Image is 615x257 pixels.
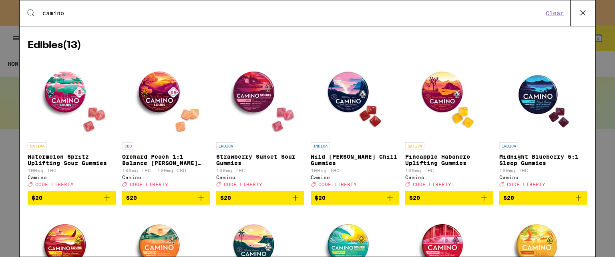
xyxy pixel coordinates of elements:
p: Wild [PERSON_NAME] Chill Gummies [311,153,399,166]
p: SATIVA [405,142,424,149]
p: 100mg THC [499,168,587,173]
span: Hi. Need any help? [5,6,58,12]
button: Add to bag [405,191,493,205]
p: INDICA [499,142,519,149]
span: CODE LIBERTY [35,182,74,187]
p: 100mg THC [28,168,116,173]
a: Open page for Wild Berry Chill Gummies from Camino [311,58,399,191]
span: CODE LIBERTY [413,182,451,187]
p: 100mg THC [216,168,304,173]
p: Midnight Blueberry 5:1 Sleep Gummies [499,153,587,166]
img: Camino - Pineapple Habanero Uplifting Gummies [409,58,489,138]
img: Camino - Watermelon Spritz Uplifting Sour Gummies [32,58,112,138]
span: $20 [503,195,514,201]
span: CODE LIBERTY [318,182,357,187]
img: Camino - Midnight Blueberry 5:1 Sleep Gummies [503,58,583,138]
span: $20 [409,195,420,201]
img: Camino - Wild Berry Chill Gummies [315,58,395,138]
img: Camino - Orchard Peach 1:1 Balance Sours Gummies [126,58,206,138]
a: Open page for Pineapple Habanero Uplifting Gummies from Camino [405,58,493,191]
span: $20 [220,195,231,201]
input: Search for products & categories [42,10,543,17]
button: Add to bag [122,191,210,205]
a: Open page for Watermelon Spritz Uplifting Sour Gummies from Camino [28,58,116,191]
p: INDICA [311,142,330,149]
div: Camino [499,175,587,180]
img: Camino - Strawberry Sunset Sour Gummies [220,58,300,138]
button: Clear [543,10,566,17]
p: Pineapple Habanero Uplifting Gummies [405,153,493,166]
button: Add to bag [499,191,587,205]
div: Camino [216,175,304,180]
p: INDICA [216,142,235,149]
div: Camino [405,175,493,180]
span: CODE LIBERTY [224,182,262,187]
h2: Edibles ( 13 ) [28,41,587,50]
div: Camino [122,175,210,180]
span: $20 [32,195,42,201]
button: Add to bag [28,191,116,205]
span: CODE LIBERTY [130,182,168,187]
p: CBD [122,142,134,149]
span: $20 [126,195,137,201]
button: Add to bag [311,191,399,205]
p: 100mg THC: 100mg CBD [122,168,210,173]
a: Open page for Strawberry Sunset Sour Gummies from Camino [216,58,304,191]
p: 100mg THC [405,168,493,173]
p: SATIVA [28,142,47,149]
p: Orchard Peach 1:1 Balance [PERSON_NAME] Gummies [122,153,210,166]
button: Add to bag [216,191,304,205]
span: CODE LIBERTY [507,182,545,187]
p: 100mg THC [311,168,399,173]
div: Camino [28,175,116,180]
a: Open page for Midnight Blueberry 5:1 Sleep Gummies from Camino [499,58,587,191]
p: Watermelon Spritz Uplifting Sour Gummies [28,153,116,166]
span: $20 [315,195,326,201]
a: Open page for Orchard Peach 1:1 Balance Sours Gummies from Camino [122,58,210,191]
p: Strawberry Sunset Sour Gummies [216,153,304,166]
div: Camino [311,175,399,180]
